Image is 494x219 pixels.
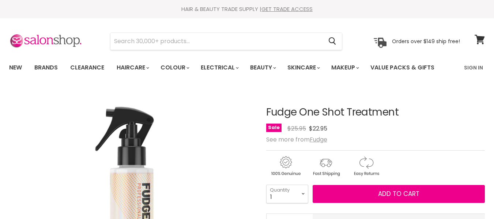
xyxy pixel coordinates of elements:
[266,185,308,203] select: Quantity
[309,124,327,133] span: $22.95
[326,60,363,75] a: Makeup
[313,185,485,203] button: Add to cart
[282,60,324,75] a: Skincare
[195,60,243,75] a: Electrical
[266,135,327,144] span: See more from
[392,38,460,44] p: Orders over $149 ship free!
[287,124,306,133] span: $25.95
[378,189,419,198] span: Add to cart
[245,60,280,75] a: Beauty
[29,60,63,75] a: Brands
[266,107,485,118] h1: Fudge One Shot Treatment
[323,33,342,50] button: Search
[310,135,327,144] a: Fudge
[155,60,194,75] a: Colour
[306,155,345,177] img: shipping.gif
[365,60,440,75] a: Value Packs & Gifts
[65,60,110,75] a: Clearance
[111,60,154,75] a: Haircare
[261,5,313,13] a: GET TRADE ACCESS
[4,57,450,78] ul: Main menu
[266,124,282,132] span: Sale
[4,60,27,75] a: New
[110,33,323,50] input: Search
[266,155,305,177] img: genuine.gif
[347,155,385,177] img: returns.gif
[460,60,487,75] a: Sign In
[110,33,342,50] form: Product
